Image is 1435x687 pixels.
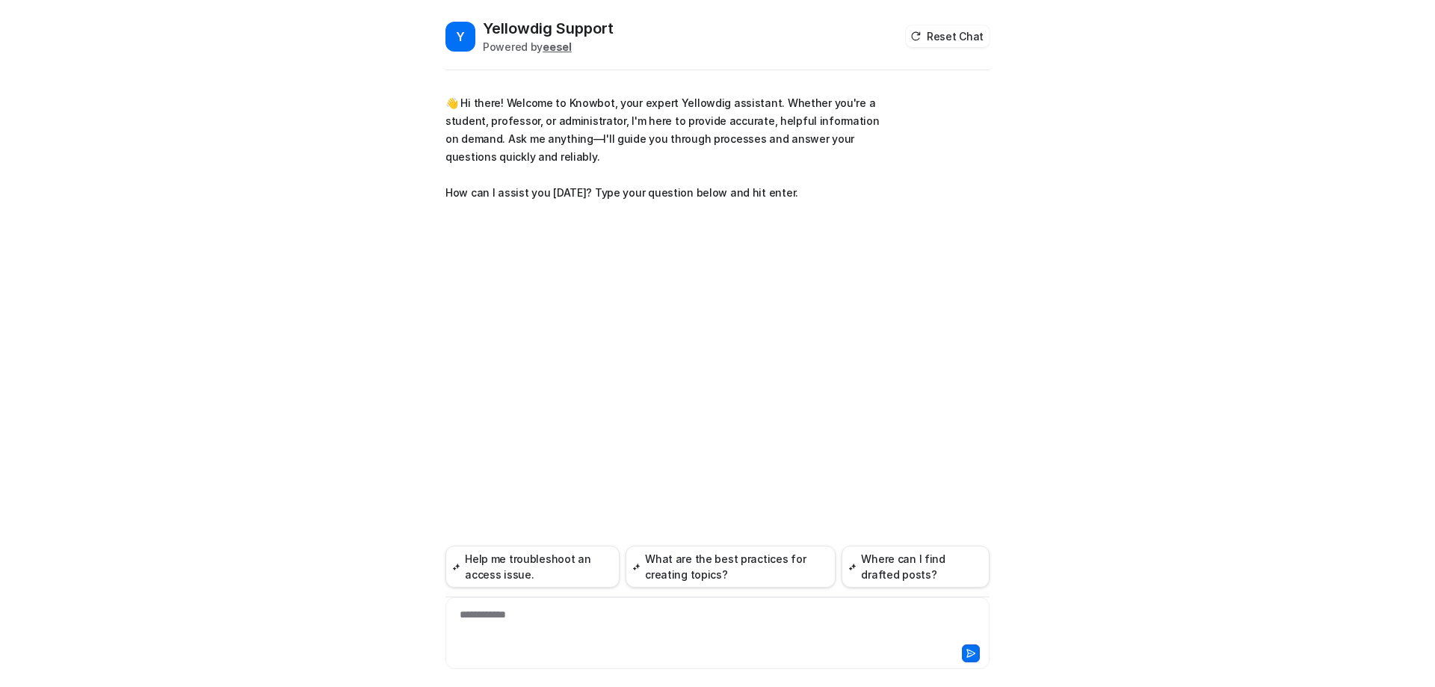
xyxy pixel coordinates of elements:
[445,546,620,588] button: Help me troubleshoot an access issue.
[483,39,614,55] div: Powered by
[543,40,572,53] b: eesel
[445,22,475,52] span: Y
[842,546,990,588] button: Where can I find drafted posts?
[445,94,883,202] p: 👋 Hi there! Welcome to Knowbot, your expert Yellowdig assistant. Whether you're a student, profes...
[906,25,990,47] button: Reset Chat
[626,546,836,588] button: What are the best practices for creating topics?
[483,18,614,39] h2: Yellowdig Support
